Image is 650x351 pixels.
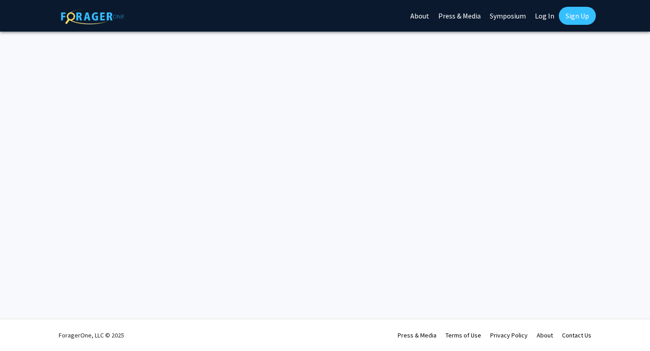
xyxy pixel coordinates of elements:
div: ForagerOne, LLC © 2025 [59,319,124,351]
a: Privacy Policy [490,331,528,339]
a: Terms of Use [446,331,481,339]
a: Press & Media [398,331,436,339]
img: ForagerOne Logo [61,9,124,24]
a: Sign Up [559,7,596,25]
a: Contact Us [562,331,591,339]
a: About [537,331,553,339]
